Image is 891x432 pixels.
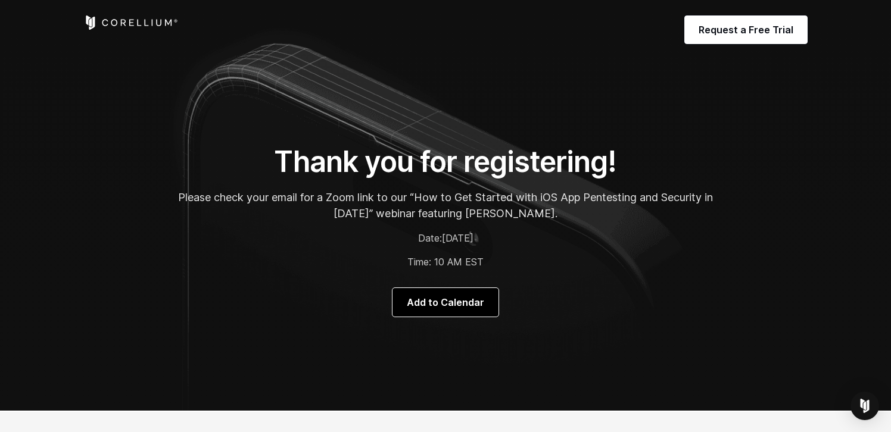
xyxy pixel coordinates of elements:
[392,288,499,317] a: Add to Calendar
[407,295,484,309] span: Add to Calendar
[83,15,178,30] a: Corellium Home
[177,144,714,180] h1: Thank you for registering!
[177,231,714,245] p: Date:
[850,392,879,420] div: Open Intercom Messenger
[177,189,714,221] p: Please check your email for a Zoom link to our “How to Get Started with iOS App Pentesting and Se...
[699,23,793,37] span: Request a Free Trial
[177,255,714,269] p: Time: 10 AM EST
[684,15,808,44] a: Request a Free Trial
[442,232,473,244] span: [DATE]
